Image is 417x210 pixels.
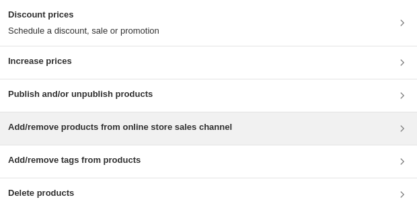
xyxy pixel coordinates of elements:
[8,153,141,167] h3: Add/remove tags from products
[8,24,159,38] p: Schedule a discount, sale or promotion
[8,87,153,101] h3: Publish and/or unpublish products
[8,186,74,200] h3: Delete products
[8,120,232,134] h3: Add/remove products from online store sales channel
[8,8,159,22] h3: Discount prices
[8,55,72,68] h3: Increase prices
